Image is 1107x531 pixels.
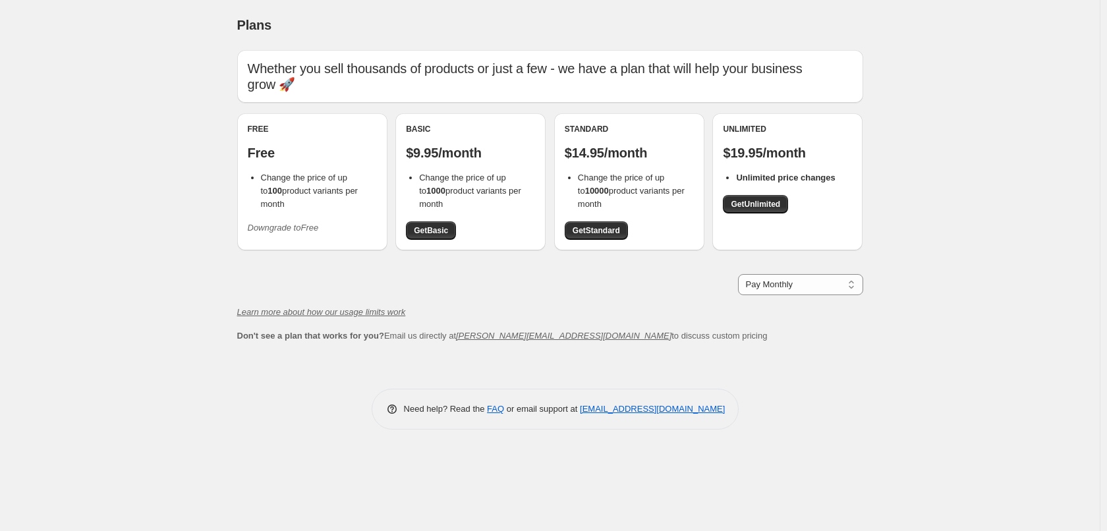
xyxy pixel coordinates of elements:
[248,223,319,233] i: Downgrade to Free
[573,225,620,236] span: Get Standard
[565,124,694,134] div: Standard
[237,18,271,32] span: Plans
[723,195,788,213] a: GetUnlimited
[565,221,628,240] a: GetStandard
[414,225,448,236] span: Get Basic
[426,186,445,196] b: 1000
[240,217,327,238] button: Downgrade toFree
[268,186,282,196] b: 100
[585,186,609,196] b: 10000
[419,173,521,209] span: Change the price of up to product variants per month
[736,173,835,182] b: Unlimited price changes
[248,145,377,161] p: Free
[580,404,725,414] a: [EMAIL_ADDRESS][DOMAIN_NAME]
[456,331,671,341] a: [PERSON_NAME][EMAIL_ADDRESS][DOMAIN_NAME]
[248,61,853,92] p: Whether you sell thousands of products or just a few - we have a plan that will help your busines...
[723,145,852,161] p: $19.95/month
[406,145,535,161] p: $9.95/month
[237,331,384,341] b: Don't see a plan that works for you?
[406,124,535,134] div: Basic
[731,199,780,210] span: Get Unlimited
[723,124,852,134] div: Unlimited
[404,404,488,414] span: Need help? Read the
[578,173,685,209] span: Change the price of up to product variants per month
[504,404,580,414] span: or email support at
[261,173,358,209] span: Change the price of up to product variants per month
[406,221,456,240] a: GetBasic
[248,124,377,134] div: Free
[565,145,694,161] p: $14.95/month
[237,331,768,341] span: Email us directly at to discuss custom pricing
[487,404,504,414] a: FAQ
[237,307,406,317] a: Learn more about how our usage limits work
